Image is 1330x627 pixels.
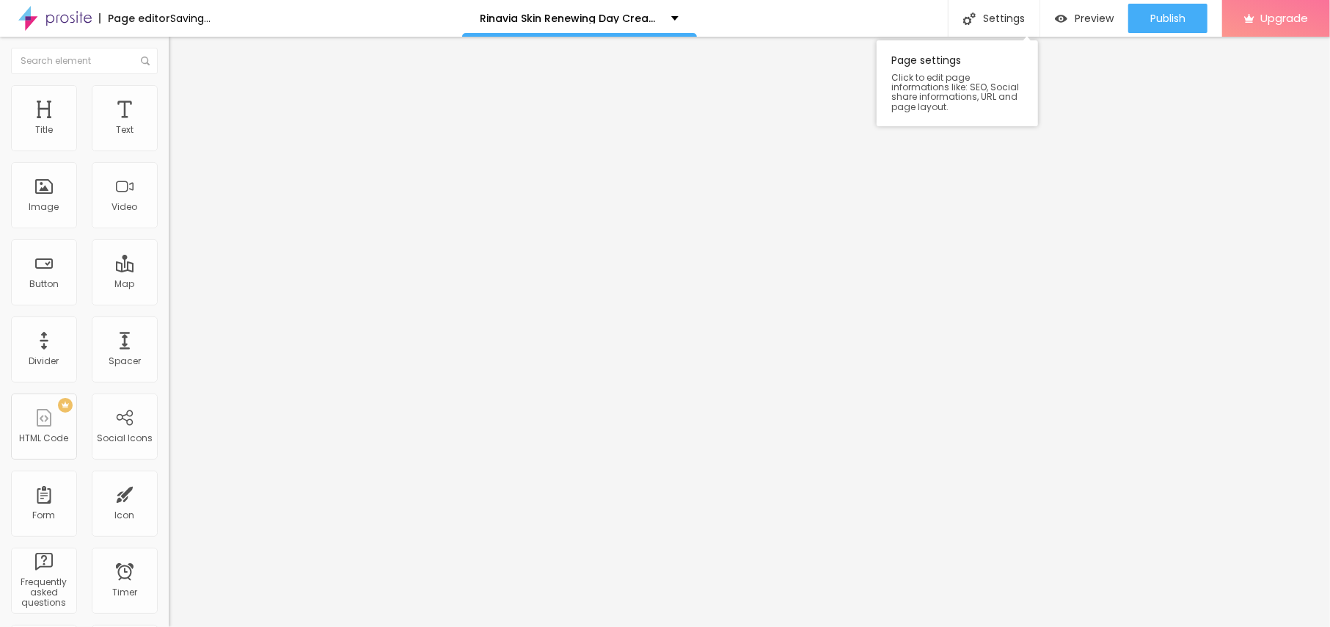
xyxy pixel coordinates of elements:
[29,356,59,366] div: Divider
[112,587,137,598] div: Timer
[115,510,135,521] div: Icon
[112,202,138,212] div: Video
[141,57,150,65] img: Icone
[109,356,141,366] div: Spacer
[877,40,1038,126] div: Page settings
[29,279,59,289] div: Button
[33,510,56,521] div: Form
[15,577,73,609] div: Frequently asked questions
[1128,4,1207,33] button: Publish
[963,12,976,25] img: Icone
[891,73,1023,112] span: Click to edit page informations like: SEO, Social share informations, URL and page layout.
[99,13,170,23] div: Page editor
[97,433,153,443] div: Social Icons
[1040,4,1128,33] button: Preview
[481,13,660,23] p: Rinavia Skin Renewing Day Cream [GEOGRAPHIC_DATA]
[20,433,69,443] div: HTML Code
[1150,12,1185,24] span: Publish
[1260,12,1308,24] span: Upgrade
[11,48,158,74] input: Search element
[170,13,211,23] div: Saving...
[115,279,135,289] div: Map
[1075,12,1114,24] span: Preview
[116,125,134,135] div: Text
[1055,12,1067,25] img: view-1.svg
[169,37,1330,627] iframe: Editor
[35,125,53,135] div: Title
[29,202,59,212] div: Image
